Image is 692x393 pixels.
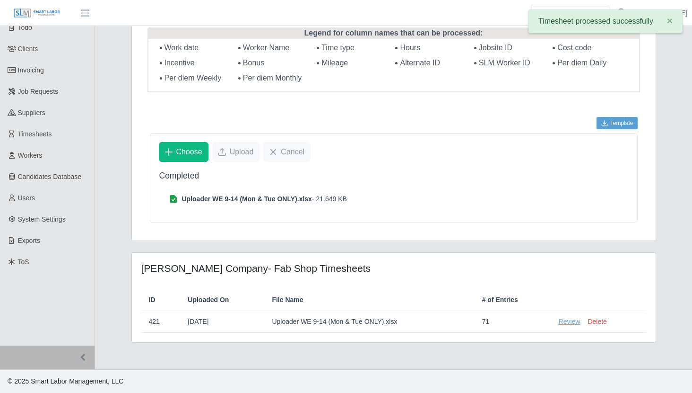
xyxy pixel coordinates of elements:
[212,142,260,162] button: Upload
[321,44,355,52] span: Time type
[18,45,38,53] span: Clients
[531,5,609,21] input: Search
[18,258,29,266] span: ToS
[18,173,82,180] span: Candidates Database
[18,194,35,202] span: Users
[482,295,518,305] span: # of Entries
[8,377,123,385] span: © 2025 Smart Labor Management, LLC
[557,59,606,67] span: Per diem Daily
[272,295,303,305] span: File Name
[159,171,628,181] h5: Completed
[400,59,440,67] span: Alternate ID
[479,59,530,67] span: SLM Worker ID
[13,8,61,18] img: SLM Logo
[188,295,229,305] span: Uploaded On
[528,9,683,33] div: Timesheet processed successfully
[264,311,474,333] td: Uploader WE 9-14 (Mon & Tue ONLY).xlsx
[321,59,348,67] span: Mileage
[159,142,208,162] button: Choose
[18,88,59,95] span: Job Requests
[180,311,264,333] td: [DATE]
[597,117,638,129] button: Template
[18,215,66,223] span: System Settings
[141,311,181,333] td: 421
[230,146,254,158] span: Upload
[312,194,347,204] span: - 21.649 KB
[182,194,312,204] span: Uploader WE 9-14 (Mon & Tue ONLY).xlsx
[18,152,43,159] span: Workers
[18,109,45,116] span: Suppliers
[281,146,304,158] span: Cancel
[164,44,199,52] span: Work date
[18,237,40,244] span: Exports
[667,15,673,26] span: ×
[243,59,264,67] span: Bonus
[164,59,195,67] span: Incentive
[243,74,302,82] span: Per diem Monthly
[141,262,473,274] h4: [PERSON_NAME] Company- Fab Shop Timesheets
[18,24,32,31] span: Todo
[588,317,606,327] button: Delete
[164,74,222,82] span: Per diem Weekly
[557,44,591,52] span: Cost code
[475,311,551,333] td: 71
[18,130,52,138] span: Timesheets
[149,295,156,305] span: ID
[633,8,687,18] a: [PERSON_NAME]
[18,66,44,74] span: Invoicing
[479,44,512,52] span: Jobsite ID
[176,146,202,158] span: Choose
[148,27,639,39] legend: Legend for column names that can be processed:
[263,142,311,162] button: Cancel
[243,44,289,52] span: Worker Name
[400,44,420,52] span: Hours
[559,317,580,327] a: Review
